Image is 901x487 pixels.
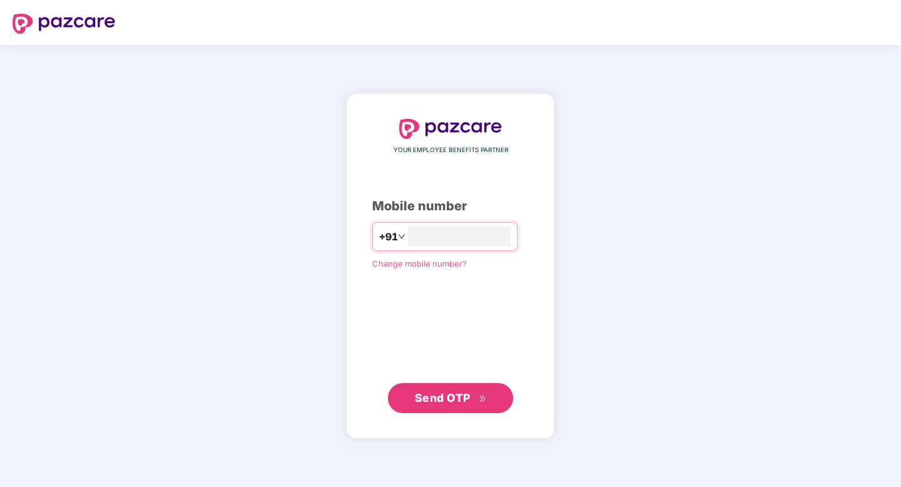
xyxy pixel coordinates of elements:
[398,233,405,240] span: down
[415,391,471,404] span: Send OTP
[388,383,513,413] button: Send OTPdouble-right
[379,229,398,245] span: +91
[372,259,467,269] a: Change mobile number?
[13,14,115,34] img: logo
[372,197,529,216] div: Mobile number
[393,145,508,155] span: YOUR EMPLOYEE BENEFITS PARTNER
[399,119,502,139] img: logo
[479,395,487,403] span: double-right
